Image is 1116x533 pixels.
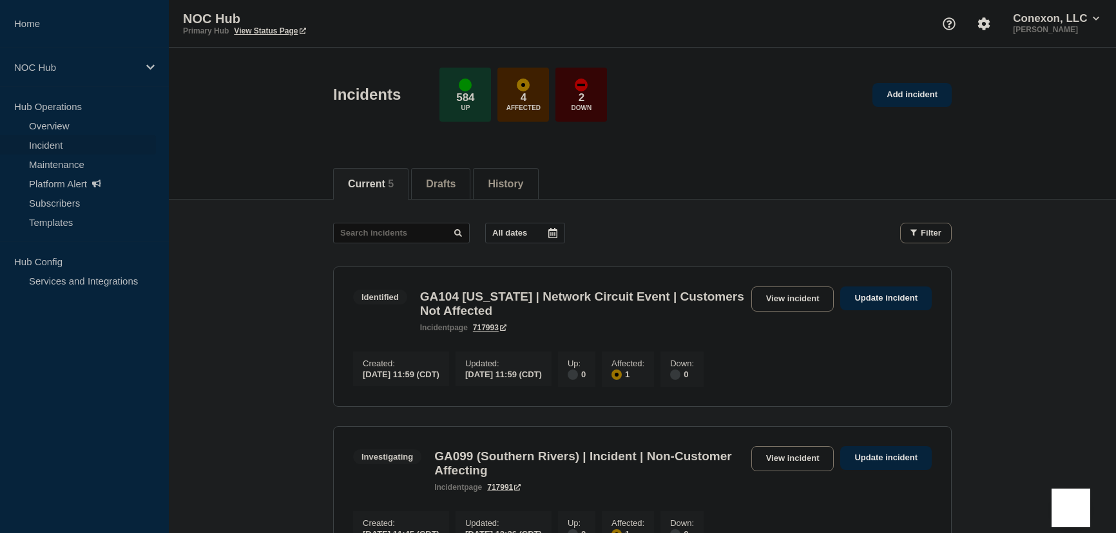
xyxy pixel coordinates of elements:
[333,223,470,243] input: Search incidents
[921,228,941,238] span: Filter
[506,104,541,111] p: Affected
[487,483,521,492] a: 717991
[611,369,622,380] div: affected
[434,483,464,492] span: incident
[420,290,745,318] h3: GA104 [US_STATE] | Network Circuit Event | Customers Not Affected
[840,446,932,470] a: Update incident
[388,178,394,189] span: 5
[568,359,586,368] p: Up :
[420,323,450,332] span: incident
[572,104,592,111] p: Down
[461,104,470,111] p: Up
[183,26,229,35] p: Primary Hub
[420,323,468,332] p: page
[568,518,586,528] p: Up :
[434,483,482,492] p: page
[751,286,834,312] a: View incident
[670,368,694,380] div: 0
[670,369,680,380] div: disabled
[872,83,952,107] a: Add incident
[14,62,138,73] p: NOC Hub
[333,86,401,104] h1: Incidents
[363,368,439,379] div: [DATE] 11:59 (CDT)
[1010,12,1102,25] button: Conexon, LLC
[456,91,474,104] p: 584
[485,223,565,243] button: All dates
[465,359,542,368] p: Updated :
[936,10,963,37] button: Support
[473,323,506,332] a: 717993
[670,359,694,368] p: Down :
[611,368,644,380] div: 1
[426,178,456,190] button: Drafts
[521,91,526,104] p: 4
[353,449,421,464] span: Investigating
[970,10,997,37] button: Account settings
[568,369,578,380] div: disabled
[840,286,932,310] a: Update incident
[568,368,586,380] div: 0
[363,518,439,528] p: Created :
[492,228,527,238] p: All dates
[575,79,588,91] div: down
[459,79,472,91] div: up
[488,178,523,190] button: History
[751,446,834,471] a: View incident
[465,368,542,379] div: [DATE] 11:59 (CDT)
[465,518,542,528] p: Updated :
[1010,25,1102,34] p: [PERSON_NAME]
[353,290,407,304] span: Identified
[183,12,441,26] p: NOC Hub
[611,359,644,368] p: Affected :
[363,359,439,368] p: Created :
[670,518,694,528] p: Down :
[434,449,744,478] h3: GA099 (Southern Rivers) | Incident | Non-Customer Affecting
[517,79,530,91] div: affected
[579,91,584,104] p: 2
[348,178,394,190] button: Current 5
[1052,489,1090,527] iframe: Help Scout Beacon - Open
[611,518,644,528] p: Affected :
[234,26,305,35] a: View Status Page
[900,223,952,243] button: Filter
